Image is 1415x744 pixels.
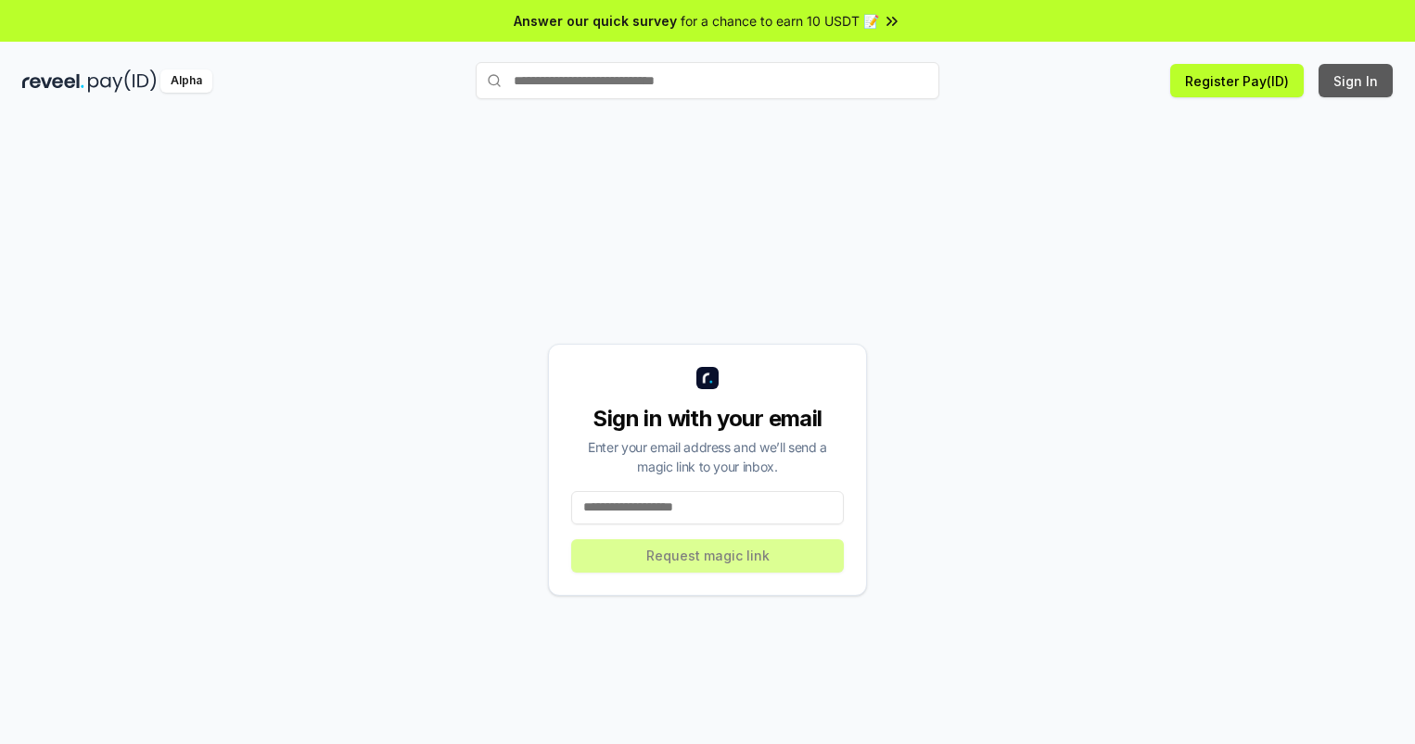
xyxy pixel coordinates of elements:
[696,367,719,389] img: logo_small
[571,404,844,434] div: Sign in with your email
[514,11,677,31] span: Answer our quick survey
[22,69,84,93] img: reveel_dark
[160,69,212,93] div: Alpha
[571,437,844,476] div: Enter your email address and we’ll send a magic link to your inbox.
[1170,64,1304,97] button: Register Pay(ID)
[1319,64,1393,97] button: Sign In
[88,69,157,93] img: pay_id
[681,11,879,31] span: for a chance to earn 10 USDT 📝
